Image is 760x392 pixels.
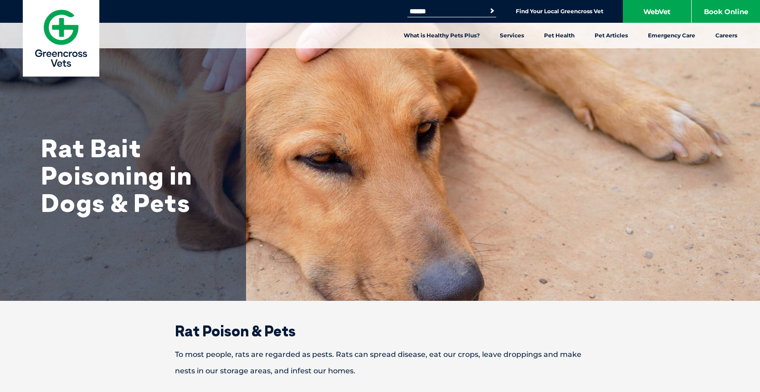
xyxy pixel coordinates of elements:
[534,23,585,48] a: Pet Health
[488,6,497,15] button: Search
[394,23,490,48] a: What is Healthy Pets Plus?
[516,8,603,15] a: Find Your Local Greencross Vet
[490,23,534,48] a: Services
[705,23,747,48] a: Careers
[638,23,705,48] a: Emergency Care
[143,346,617,379] p: To most people, rats are regarded as pests. Rats can spread disease, eat our crops, leave droppin...
[143,324,617,338] h2: Rat Poison & Pets
[41,134,223,217] h1: Rat Bait Poisoning in Dogs & Pets
[585,23,638,48] a: Pet Articles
